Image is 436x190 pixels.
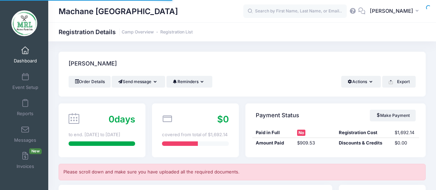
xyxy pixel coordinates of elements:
[69,131,135,138] div: to end. [DATE] to [DATE]
[14,58,37,64] span: Dashboard
[69,54,117,74] h4: [PERSON_NAME]
[391,129,419,136] div: $1,692.14
[9,148,42,172] a: InvoicesNew
[11,10,37,36] img: Machane Racket Lake
[336,140,391,147] div: Discounts & Credits
[391,140,419,147] div: $0.00
[252,129,294,136] div: Paid in Full
[162,131,229,138] div: covered from total of $1,692.14
[12,84,38,90] span: Event Setup
[217,114,229,124] span: $0
[122,30,154,35] a: Camp Overview
[17,164,34,170] span: Invoices
[256,106,299,125] h4: Payment Status
[17,111,33,117] span: Reports
[382,76,416,88] button: Export
[252,140,294,147] div: Amount Paid
[243,4,347,18] input: Search by First Name, Last Name, or Email...
[370,7,413,15] span: [PERSON_NAME]
[109,112,135,126] div: days
[59,28,193,36] h1: Registration Details
[166,76,212,88] button: Reminders
[365,3,426,19] button: [PERSON_NAME]
[341,76,381,88] button: Actions
[9,122,42,146] a: Messages
[9,69,42,93] a: Event Setup
[294,140,336,147] div: $909.53
[69,76,111,88] a: Order Details
[14,137,36,143] span: Messages
[29,148,42,154] span: New
[112,76,165,88] button: Send message
[297,130,305,136] span: No
[59,3,178,19] h1: Machane [GEOGRAPHIC_DATA]
[336,129,391,136] div: Registration Cost
[109,114,114,124] span: 0
[9,43,42,67] a: Dashboard
[9,96,42,120] a: Reports
[160,30,193,35] a: Registration List
[59,164,426,180] div: Please scroll down and make sure you have uploaded all the required documents.
[370,110,416,121] a: Make Payment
